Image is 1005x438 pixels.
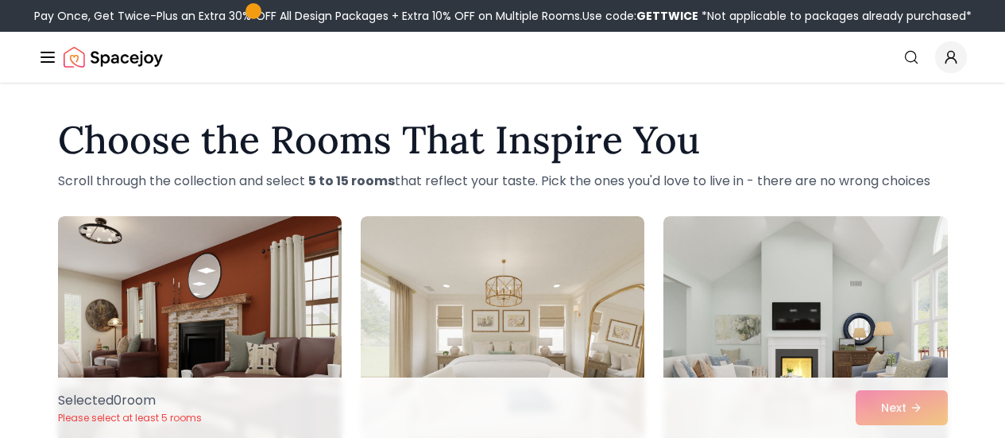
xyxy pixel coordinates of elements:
a: Spacejoy [64,41,163,73]
p: Selected 0 room [58,391,202,410]
p: Scroll through the collection and select that reflect your taste. Pick the ones you'd love to liv... [58,172,948,191]
span: *Not applicable to packages already purchased* [698,8,972,24]
div: Pay Once, Get Twice-Plus an Extra 30% OFF All Design Packages + Extra 10% OFF on Multiple Rooms. [34,8,972,24]
b: GETTWICE [636,8,698,24]
h1: Choose the Rooms That Inspire You [58,121,948,159]
img: Spacejoy Logo [64,41,163,73]
span: Use code: [582,8,698,24]
nav: Global [38,32,967,83]
strong: 5 to 15 rooms [308,172,395,190]
p: Please select at least 5 rooms [58,412,202,424]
